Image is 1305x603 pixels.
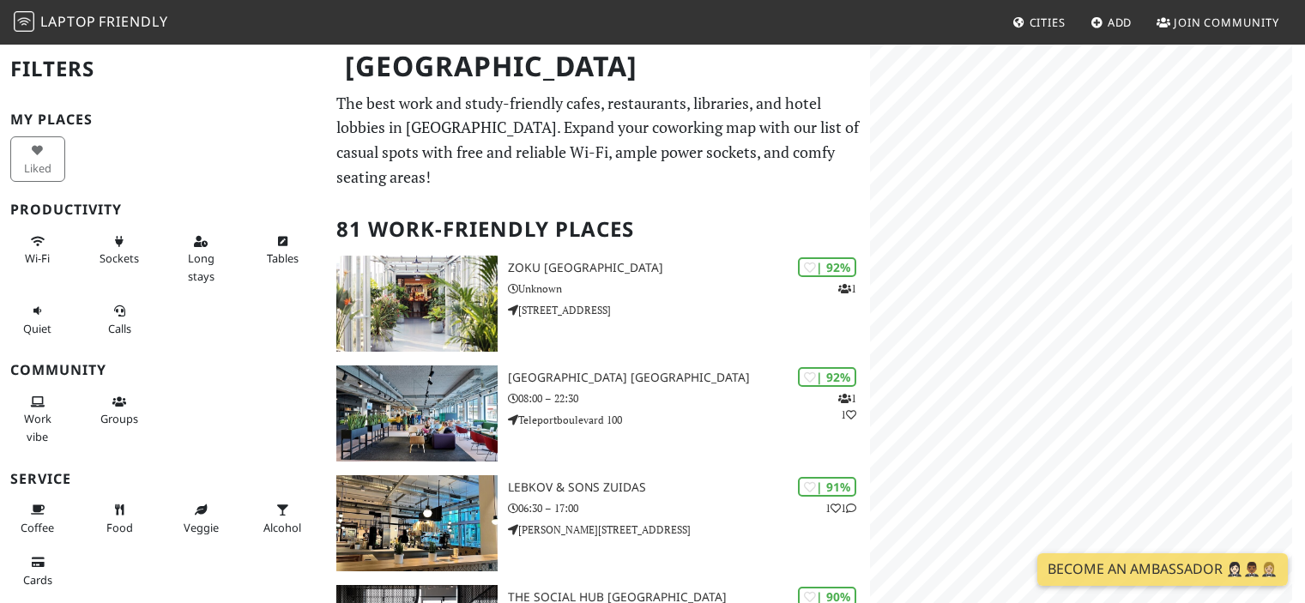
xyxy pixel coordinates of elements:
[508,280,871,297] p: Unknown
[838,280,856,297] p: 1
[10,297,65,342] button: Quiet
[1150,7,1286,38] a: Join Community
[838,390,856,423] p: 1 1
[336,475,497,571] img: Lebkov & Sons Zuidas
[508,261,871,275] h3: Zoku [GEOGRAPHIC_DATA]
[92,388,147,433] button: Groups
[508,522,871,538] p: [PERSON_NAME][STREET_ADDRESS]
[40,12,96,31] span: Laptop
[798,257,856,277] div: | 92%
[255,227,310,273] button: Tables
[10,43,316,95] h2: Filters
[173,227,228,290] button: Long stays
[336,91,860,190] p: The best work and study-friendly cafes, restaurants, libraries, and hotel lobbies in [GEOGRAPHIC_...
[508,371,871,385] h3: [GEOGRAPHIC_DATA] [GEOGRAPHIC_DATA]
[336,256,497,352] img: Zoku Amsterdam
[326,365,870,461] a: Aristo Meeting Center Amsterdam | 92% 11 [GEOGRAPHIC_DATA] [GEOGRAPHIC_DATA] 08:00 – 22:30 Telepo...
[92,297,147,342] button: Calls
[10,112,316,128] h3: My Places
[798,367,856,387] div: | 92%
[14,11,34,32] img: LaptopFriendly
[21,520,54,535] span: Coffee
[255,496,310,541] button: Alcohol
[92,227,147,273] button: Sockets
[10,362,316,378] h3: Community
[100,411,138,426] span: Group tables
[1174,15,1279,30] span: Join Community
[326,475,870,571] a: Lebkov & Sons Zuidas | 91% 11 Lebkov & Sons Zuidas 06:30 – 17:00 [PERSON_NAME][STREET_ADDRESS]
[10,496,65,541] button: Coffee
[10,227,65,273] button: Wi-Fi
[798,477,856,497] div: | 91%
[25,250,50,266] span: Stable Wi-Fi
[108,321,131,336] span: Video/audio calls
[184,520,219,535] span: Veggie
[100,250,139,266] span: Power sockets
[1108,15,1133,30] span: Add
[508,480,871,495] h3: Lebkov & Sons Zuidas
[173,496,228,541] button: Veggie
[10,202,316,218] h3: Productivity
[24,411,51,443] span: People working
[188,250,214,283] span: Long stays
[263,520,301,535] span: Alcohol
[508,412,871,428] p: Teleportboulevard 100
[106,520,133,535] span: Food
[23,321,51,336] span: Quiet
[508,302,871,318] p: [STREET_ADDRESS]
[92,496,147,541] button: Food
[10,388,65,450] button: Work vibe
[1030,15,1066,30] span: Cities
[1006,7,1072,38] a: Cities
[267,250,299,266] span: Work-friendly tables
[508,390,871,407] p: 08:00 – 22:30
[326,256,870,352] a: Zoku Amsterdam | 92% 1 Zoku [GEOGRAPHIC_DATA] Unknown [STREET_ADDRESS]
[99,12,167,31] span: Friendly
[508,500,871,516] p: 06:30 – 17:00
[1037,553,1288,586] a: Become an Ambassador 🤵🏻‍♀️🤵🏾‍♂️🤵🏼‍♀️
[10,548,65,594] button: Cards
[10,471,316,487] h3: Service
[331,43,867,90] h1: [GEOGRAPHIC_DATA]
[14,8,168,38] a: LaptopFriendly LaptopFriendly
[336,203,860,256] h2: 81 Work-Friendly Places
[23,572,52,588] span: Credit cards
[825,500,856,516] p: 1 1
[1084,7,1139,38] a: Add
[336,365,497,461] img: Aristo Meeting Center Amsterdam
